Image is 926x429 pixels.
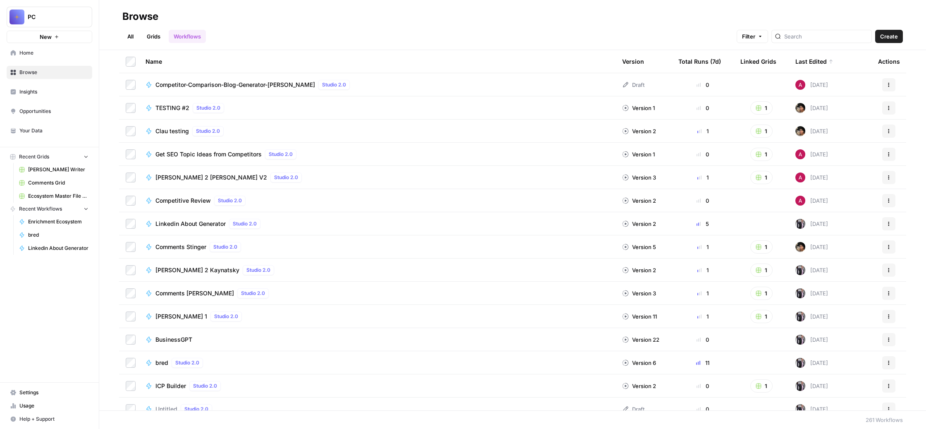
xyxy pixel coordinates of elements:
div: Version 2 [622,197,656,205]
span: Ecosystem Master File - SaaS.csv [28,192,88,200]
div: [DATE] [795,149,828,159]
span: Studio 2.0 [213,243,237,251]
img: ixpjlalqi5ytqdwgfvwwoo9g627f [795,358,805,368]
span: Comments Stinger [155,243,206,251]
button: 1 [750,264,773,277]
span: Studio 2.0 [175,359,199,367]
a: bredStudio 2.0 [146,358,609,368]
a: Comments StingerStudio 2.0 [146,242,609,252]
a: Enrichment Ecosystem [15,215,92,228]
img: 6pc7wmab630pu6w4aji2o39ju26k [795,149,805,159]
span: Filter [742,32,755,41]
div: Actions [878,50,900,73]
img: ixpjlalqi5ytqdwgfvwwoo9g627f [795,312,805,321]
span: Competitive Review [155,197,211,205]
span: Browse [19,69,88,76]
img: 6pc7wmab630pu6w4aji2o39ju26k [795,80,805,90]
a: Competitive ReviewStudio 2.0 [146,196,609,206]
span: bred [28,231,88,239]
span: Untitled [155,405,177,413]
img: 6pc7wmab630pu6w4aji2o39ju26k [795,173,805,182]
span: Comments [PERSON_NAME] [155,289,234,297]
a: UntitledStudio 2.0 [146,404,609,414]
button: Help + Support [7,412,92,426]
span: Home [19,49,88,57]
img: 9sqllbm6ljqvpm358r9mmcqcdtmr [795,103,805,113]
span: bred [155,359,168,367]
span: TESTING #2 [155,104,189,112]
img: PC Logo [10,10,24,24]
div: 1 [678,312,727,321]
input: Search [784,32,868,41]
a: BusinessGPT [146,336,609,344]
a: Clau testingStudio 2.0 [146,126,609,136]
div: Version 2 [622,127,656,135]
span: Studio 2.0 [241,290,265,297]
span: Settings [19,389,88,396]
span: Studio 2.0 [193,382,217,390]
div: Version 2 [622,382,656,390]
a: Comments Grid [15,176,92,189]
div: 0 [678,150,727,158]
span: Insights [19,88,88,96]
a: Your Data [7,124,92,137]
a: Linkedin About Generator [15,242,92,255]
span: Competitor-Comparison-Blog-Generator-[PERSON_NAME] [155,81,315,89]
span: Get SEO Topic Ideas from Competitors [155,150,262,158]
button: 1 [750,171,773,184]
div: 0 [678,197,727,205]
button: Recent Grids [7,151,92,163]
a: ICP BuilderStudio 2.0 [146,381,609,391]
span: Your Data [19,127,88,134]
span: Usage [19,402,88,410]
img: 9sqllbm6ljqvpm358r9mmcqcdtmr [795,242,805,252]
span: Studio 2.0 [218,197,242,204]
a: [PERSON_NAME] 2 [PERSON_NAME] V2Studio 2.0 [146,173,609,182]
div: Draft [622,405,644,413]
span: New [40,33,52,41]
span: Help + Support [19,415,88,423]
div: Version 5 [622,243,656,251]
span: Studio 2.0 [269,151,293,158]
button: Create [875,30,903,43]
div: [DATE] [795,80,828,90]
div: Version 11 [622,312,657,321]
div: Version 22 [622,336,659,344]
button: 1 [750,125,773,138]
span: Linkedin About Generator [155,220,226,228]
span: [PERSON_NAME] Writer [28,166,88,173]
a: bred [15,228,92,242]
div: [DATE] [795,103,828,113]
a: [PERSON_NAME] 2 KaynatskyStudio 2.0 [146,265,609,275]
img: ixpjlalqi5ytqdwgfvwwoo9g627f [795,265,805,275]
span: Studio 2.0 [322,81,346,89]
button: Filter [737,30,768,43]
span: Enrichment Ecosystem [28,218,88,225]
span: Clau testing [155,127,189,135]
button: 1 [750,101,773,115]
a: All [122,30,138,43]
span: [PERSON_NAME] 2 [PERSON_NAME] V2 [155,173,267,182]
div: 1 [678,127,727,135]
div: Total Runs (7d) [678,50,721,73]
span: Studio 2.0 [196,104,220,112]
span: Studio 2.0 [233,220,257,228]
div: [DATE] [795,173,828,182]
img: ixpjlalqi5ytqdwgfvwwoo9g627f [795,404,805,414]
a: [PERSON_NAME] Writer [15,163,92,176]
span: Linkedin About Generator [28,244,88,252]
div: Version 1 [622,150,655,158]
a: Workflows [169,30,206,43]
img: 9sqllbm6ljqvpm358r9mmcqcdtmr [795,126,805,136]
span: Studio 2.0 [214,313,238,320]
span: [PERSON_NAME] 2 Kaynatsky [155,266,239,274]
div: Version 2 [622,220,656,228]
a: Comments [PERSON_NAME]Studio 2.0 [146,288,609,298]
div: 1 [678,243,727,251]
a: Home [7,46,92,60]
div: 0 [678,405,727,413]
div: Linked Grids [740,50,776,73]
div: [DATE] [795,335,828,345]
div: 0 [678,336,727,344]
span: Studio 2.0 [196,127,220,135]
